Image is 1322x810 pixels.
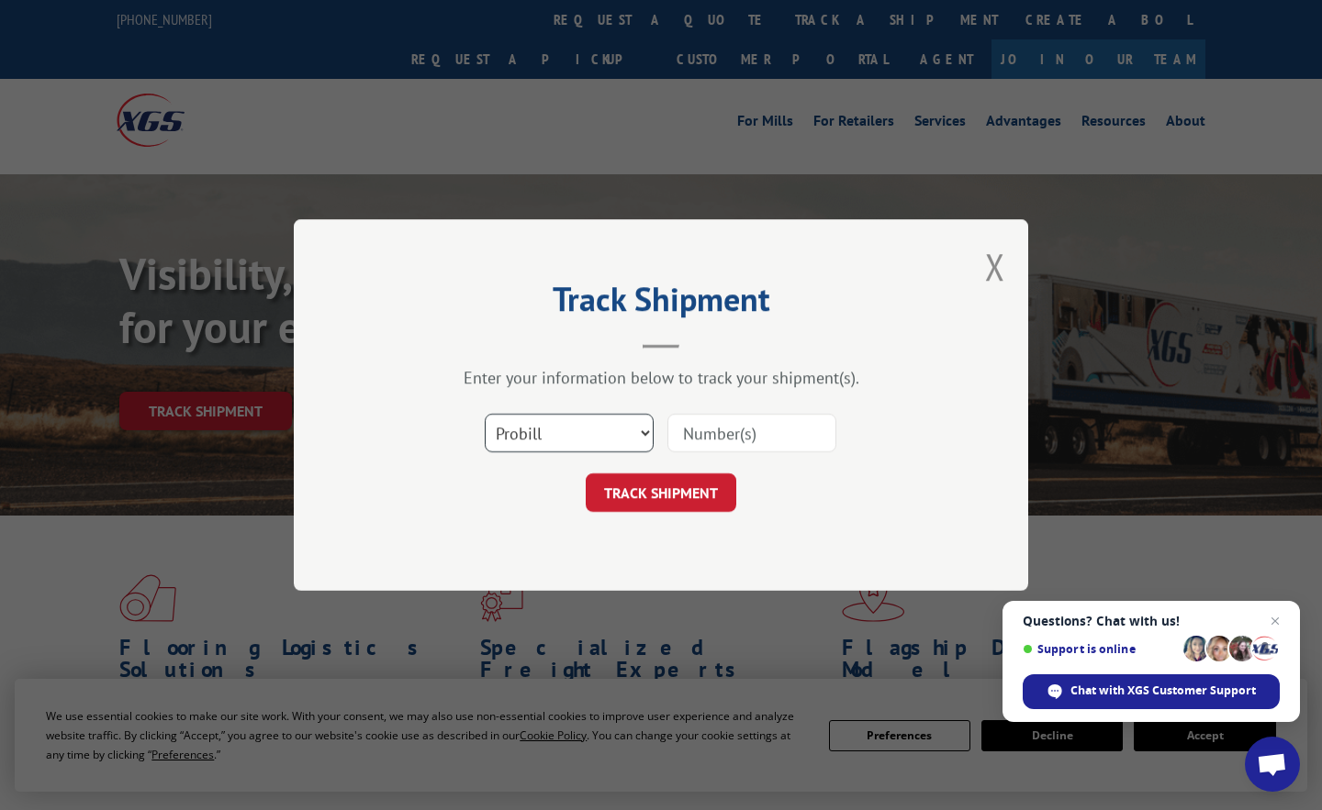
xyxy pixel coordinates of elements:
[1023,642,1177,656] span: Support is online
[1023,614,1280,628] span: Questions? Chat with us!
[1070,682,1256,699] span: Chat with XGS Customer Support
[386,286,936,321] h2: Track Shipment
[985,242,1005,291] button: Close modal
[667,414,836,452] input: Number(s)
[1023,674,1280,709] span: Chat with XGS Customer Support
[586,473,736,512] button: TRACK SHIPMENT
[386,367,936,388] div: Enter your information below to track your shipment(s).
[1245,737,1300,792] a: Open chat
